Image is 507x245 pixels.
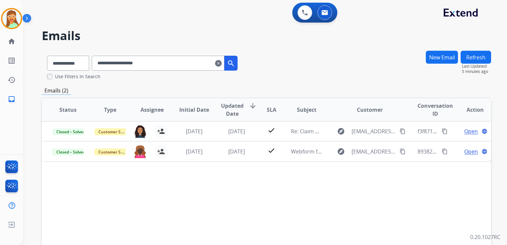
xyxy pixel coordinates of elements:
[442,149,448,154] mat-icon: content_copy
[157,148,165,155] mat-icon: person_add
[52,128,89,135] span: Closed – Solved
[464,127,478,135] span: Open
[481,149,487,154] mat-icon: language
[426,51,458,64] button: New Email
[134,125,146,138] img: agent-avatar
[8,57,16,65] mat-icon: list_alt
[267,147,275,154] mat-icon: check
[179,106,209,114] span: Initial Date
[52,149,89,155] span: Closed – Solved
[94,149,138,155] span: Customer Support
[228,148,245,155] span: [DATE]
[186,148,202,155] span: [DATE]
[227,59,235,67] mat-icon: search
[249,102,257,110] mat-icon: arrow_downward
[134,145,146,158] img: agent-avatar
[291,148,441,155] span: Webform from [EMAIL_ADDRESS][DOMAIN_NAME] on [DATE]
[297,106,316,114] span: Subject
[104,106,116,114] span: Type
[462,64,491,69] span: Last Updated:
[59,106,77,114] span: Status
[42,87,71,95] p: Emails (2)
[418,102,453,118] span: Conversation ID
[221,102,244,118] span: Updated Date
[157,127,165,135] mat-icon: person_add
[8,37,16,45] mat-icon: home
[42,29,491,42] h2: Emails
[8,95,16,103] mat-icon: inbox
[337,148,345,155] mat-icon: explore
[357,106,383,114] span: Customer
[400,128,406,134] mat-icon: content_copy
[481,128,487,134] mat-icon: language
[470,233,500,241] p: 0.20.1027RC
[461,51,491,64] button: Refresh
[291,128,334,135] span: Re: Claim Update
[55,73,100,80] label: Use Filters In Search
[267,106,276,114] span: SLA
[464,148,478,155] span: Open
[337,127,345,135] mat-icon: explore
[228,128,245,135] span: [DATE]
[267,126,275,134] mat-icon: check
[94,128,138,135] span: Customer Support
[215,59,222,67] mat-icon: clear
[2,9,21,28] img: avatar
[462,69,491,74] span: 5 minutes ago
[449,98,491,121] th: Action
[442,128,448,134] mat-icon: content_copy
[8,76,16,84] mat-icon: history
[352,148,396,155] span: [EMAIL_ADDRESS][DOMAIN_NAME]
[141,106,164,114] span: Assignee
[186,128,202,135] span: [DATE]
[352,127,396,135] span: [EMAIL_ADDRESS][DOMAIN_NAME]
[400,149,406,154] mat-icon: content_copy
